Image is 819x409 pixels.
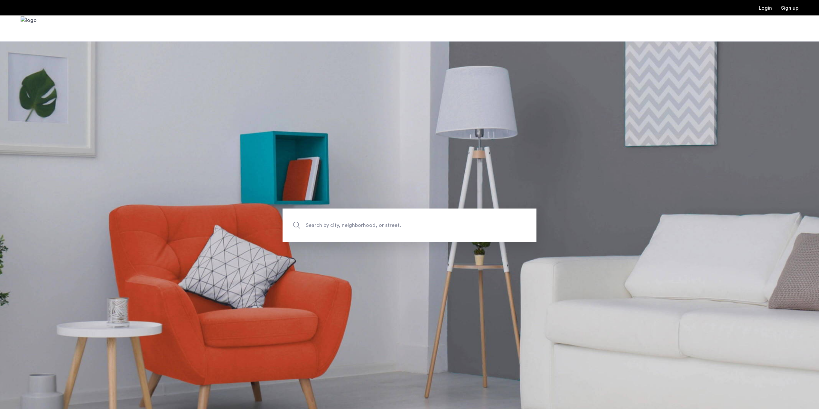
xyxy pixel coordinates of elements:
[759,5,772,11] a: Login
[781,5,798,11] a: Registration
[306,221,483,229] span: Search by city, neighborhood, or street.
[283,209,536,242] input: Apartment Search
[21,16,37,41] img: logo
[21,16,37,41] a: Cazamio Logo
